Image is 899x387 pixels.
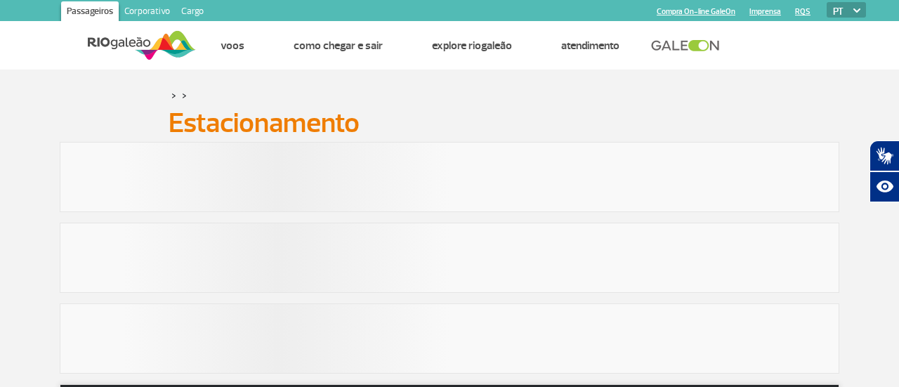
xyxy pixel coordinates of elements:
button: Abrir recursos assistivos. [870,171,899,202]
div: Plugin de acessibilidade da Hand Talk. [870,140,899,202]
a: > [171,87,176,103]
a: > [182,87,187,103]
h1: Estacionamento [169,111,730,135]
a: RQS [795,7,811,16]
a: Compra On-line GaleOn [657,7,735,16]
a: Voos [221,39,244,53]
a: Como chegar e sair [294,39,383,53]
a: Passageiros [61,1,119,24]
button: Abrir tradutor de língua de sinais. [870,140,899,171]
a: Corporativo [119,1,176,24]
a: Cargo [176,1,209,24]
a: Atendimento [561,39,619,53]
a: Imprensa [749,7,781,16]
a: Explore RIOgaleão [432,39,512,53]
